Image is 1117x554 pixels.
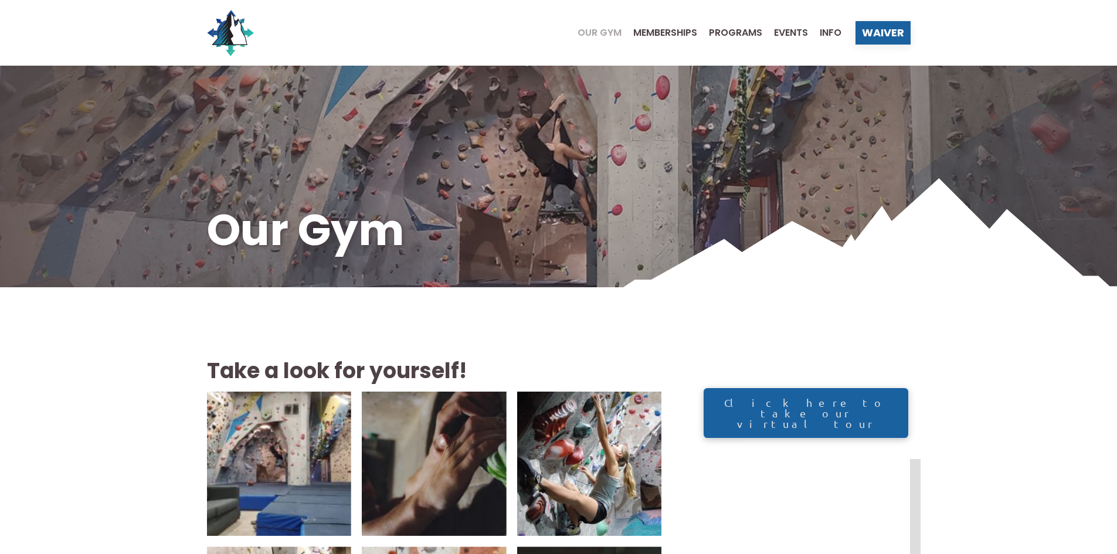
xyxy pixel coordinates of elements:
[566,28,622,38] a: Our Gym
[862,28,904,38] span: Waiver
[716,397,897,429] span: Click here to take our virtual tour
[207,356,662,386] h2: Take a look for yourself!
[855,21,911,45] a: Waiver
[808,28,841,38] a: Info
[820,28,841,38] span: Info
[697,28,762,38] a: Programs
[704,388,908,438] a: Click here to take our virtual tour
[709,28,762,38] span: Programs
[207,9,254,56] img: North Wall Logo
[633,28,697,38] span: Memberships
[774,28,808,38] span: Events
[762,28,808,38] a: Events
[578,28,622,38] span: Our Gym
[622,28,697,38] a: Memberships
